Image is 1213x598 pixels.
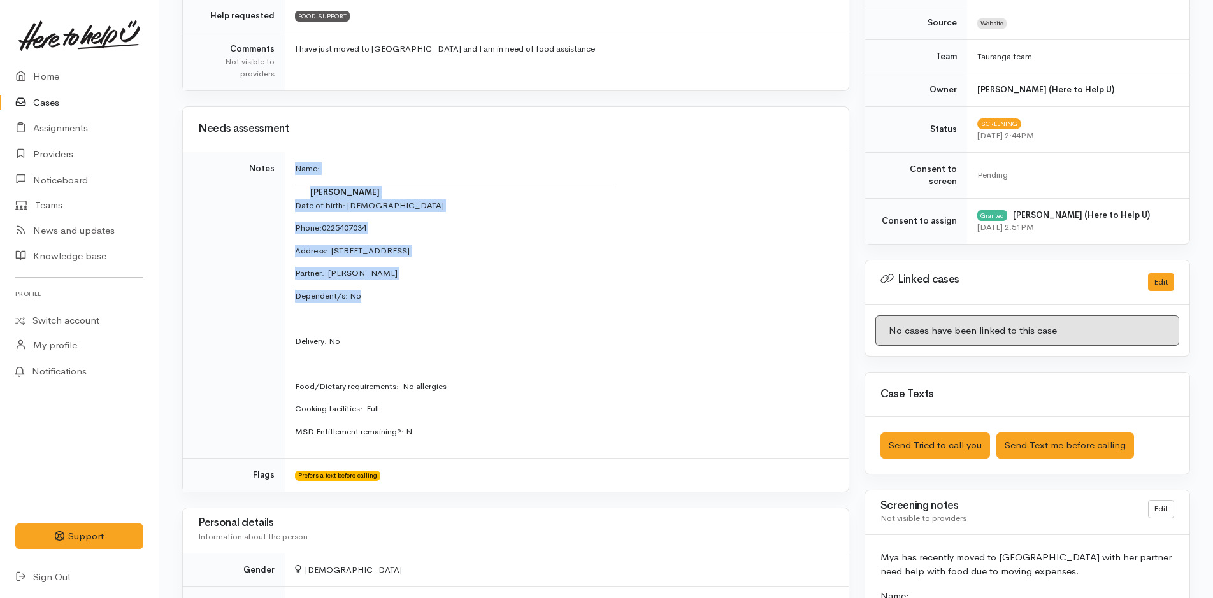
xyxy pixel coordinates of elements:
[295,222,833,234] p: Phone:
[977,118,1021,129] span: Screening
[1148,273,1174,292] button: Edit
[977,169,1174,182] div: Pending
[295,335,833,348] p: Delivery: No
[295,267,833,280] p: Partner: [PERSON_NAME]
[295,290,833,303] p: Dependent/s: No
[880,500,1133,512] h3: Screening notes
[865,152,967,198] td: Consent to screen
[880,273,1133,286] h3: Linked cases
[295,471,380,481] span: Prefers a text before calling
[295,564,402,575] span: [DEMOGRAPHIC_DATA]
[198,531,308,542] span: Information about the person
[865,6,967,40] td: Source
[865,73,967,107] td: Owner
[198,517,833,529] h3: Personal details
[183,553,285,587] td: Gender
[1013,210,1150,220] b: [PERSON_NAME] (Here to Help U)
[865,106,967,152] td: Status
[15,523,143,550] button: Support
[295,11,350,21] span: FOOD SUPPORT
[295,402,833,415] p: Cooking facilities: Full
[977,18,1007,29] span: Website
[295,199,833,212] p: Date of birth: [DEMOGRAPHIC_DATA]
[183,32,285,90] td: Comments
[977,84,1114,95] b: [PERSON_NAME] (Here to Help U)
[310,187,380,197] span: [PERSON_NAME]
[183,152,285,459] td: Notes
[865,39,967,73] td: Team
[880,550,1174,579] p: Mya has recently moved to [GEOGRAPHIC_DATA] with her partner need help with food due to moving ex...
[977,51,1032,62] span: Tauranga team
[977,129,1174,142] div: [DATE] 2:44PM
[15,285,143,303] h6: Profile
[295,245,833,257] p: Address: [STREET_ADDRESS]
[198,55,275,80] div: Not visible to providers
[295,425,833,438] p: MSD Entitlement remaining?: N
[875,315,1179,346] div: No cases have been linked to this case
[295,380,833,393] p: Food/Dietary requirements: No allergies
[880,432,990,459] button: Send Tried to call you
[285,32,849,90] td: I have just moved to [GEOGRAPHIC_DATA] and I am in need of food assistance
[322,222,366,233] a: 0225407034
[880,512,1133,525] div: Not visible to providers
[996,432,1134,459] button: Send Text me before calling
[183,459,285,492] td: Flags
[865,198,967,244] td: Consent to assign
[880,388,1174,401] h3: Case Texts
[295,162,833,175] p: Name:
[977,210,1007,220] div: Granted
[1148,500,1174,518] a: Edit
[198,123,833,135] h3: Needs assessment
[977,221,1174,234] div: [DATE] 2:51PM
